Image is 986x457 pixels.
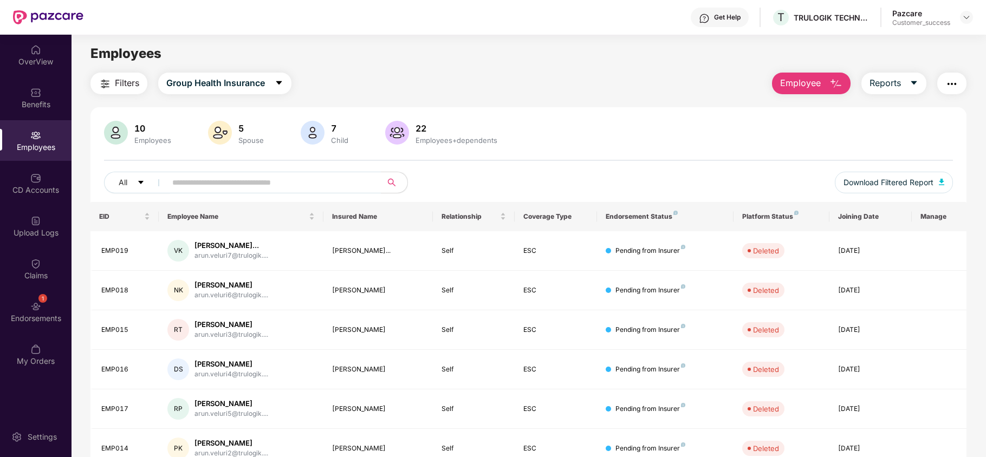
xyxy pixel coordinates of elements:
span: Reports [870,76,901,90]
div: [PERSON_NAME] [194,319,268,330]
img: svg+xml;base64,PHN2ZyBpZD0iRW5kb3JzZW1lbnRzIiB4bWxucz0iaHR0cDovL3d3dy53My5vcmcvMjAwMC9zdmciIHdpZH... [30,301,41,312]
span: caret-down [910,79,918,88]
img: svg+xml;base64,PHN2ZyB4bWxucz0iaHR0cDovL3d3dy53My5vcmcvMjAwMC9zdmciIHdpZHRoPSI4IiBoZWlnaHQ9IjgiIH... [681,442,685,447]
div: Deleted [753,403,779,414]
div: Employees [132,136,173,145]
div: 1 [38,294,47,303]
div: Pazcare [892,8,950,18]
div: 7 [329,123,351,134]
div: Self [442,404,507,414]
div: NK [167,279,189,301]
div: EMP016 [101,364,150,375]
span: Employee [780,76,821,90]
div: Pending from Insurer [615,404,685,414]
img: svg+xml;base64,PHN2ZyB4bWxucz0iaHR0cDovL3d3dy53My5vcmcvMjAwMC9zdmciIHhtbG5zOnhsaW5rPSJodHRwOi8vd3... [104,121,128,145]
div: Employees+dependents [413,136,500,145]
span: search [381,178,402,187]
span: Group Health Insurance [166,76,265,90]
div: Deleted [753,245,779,256]
div: [PERSON_NAME] [194,438,268,448]
div: EMP019 [101,246,150,256]
div: [PERSON_NAME] [332,325,424,335]
button: Filters [90,73,147,94]
button: Reportscaret-down [861,73,926,94]
img: svg+xml;base64,PHN2ZyBpZD0iSG9tZSIgeG1sbnM9Imh0dHA6Ly93d3cudzMub3JnLzIwMDAvc3ZnIiB3aWR0aD0iMjAiIG... [30,44,41,55]
div: EMP018 [101,285,150,296]
th: Manage [912,202,966,231]
div: [PERSON_NAME] [194,280,268,290]
th: Relationship [433,202,515,231]
div: Platform Status [742,212,821,221]
div: Self [442,325,507,335]
img: svg+xml;base64,PHN2ZyBpZD0iU2V0dGluZy0yMHgyMCIgeG1sbnM9Imh0dHA6Ly93d3cudzMub3JnLzIwMDAvc3ZnIiB3aW... [11,432,22,442]
div: ESC [523,443,588,454]
img: svg+xml;base64,PHN2ZyBpZD0iVXBsb2FkX0xvZ3MiIGRhdGEtbmFtZT0iVXBsb2FkIExvZ3MiIHhtbG5zPSJodHRwOi8vd3... [30,216,41,226]
div: Deleted [753,324,779,335]
div: [DATE] [838,285,903,296]
div: Spouse [236,136,266,145]
div: Self [442,443,507,454]
img: svg+xml;base64,PHN2ZyB4bWxucz0iaHR0cDovL3d3dy53My5vcmcvMjAwMC9zdmciIHdpZHRoPSIyNCIgaGVpZ2h0PSIyNC... [945,77,958,90]
div: Settings [24,432,60,442]
img: svg+xml;base64,PHN2ZyB4bWxucz0iaHR0cDovL3d3dy53My5vcmcvMjAwMC9zdmciIHdpZHRoPSI4IiBoZWlnaHQ9IjgiIH... [681,245,685,249]
div: VK [167,240,189,262]
div: Endorsement Status [606,212,725,221]
div: EMP015 [101,325,150,335]
div: [DATE] [838,325,903,335]
img: svg+xml;base64,PHN2ZyB4bWxucz0iaHR0cDovL3d3dy53My5vcmcvMjAwMC9zdmciIHhtbG5zOnhsaW5rPSJodHRwOi8vd3... [829,77,842,90]
div: [DATE] [838,246,903,256]
div: Deleted [753,443,779,454]
div: arun.veluri6@trulogik.... [194,290,268,301]
span: Employee Name [167,212,306,221]
span: caret-down [275,79,283,88]
div: [PERSON_NAME] [332,285,424,296]
span: caret-down [137,179,145,187]
div: ESC [523,364,588,375]
div: Pending from Insurer [615,443,685,454]
div: ESC [523,325,588,335]
div: [DATE] [838,443,903,454]
div: [PERSON_NAME] [194,399,268,409]
img: svg+xml;base64,PHN2ZyB4bWxucz0iaHR0cDovL3d3dy53My5vcmcvMjAwMC9zdmciIHhtbG5zOnhsaW5rPSJodHRwOi8vd3... [939,179,944,185]
img: svg+xml;base64,PHN2ZyB4bWxucz0iaHR0cDovL3d3dy53My5vcmcvMjAwMC9zdmciIHdpZHRoPSI4IiBoZWlnaHQ9IjgiIH... [794,211,799,215]
div: [PERSON_NAME] [332,404,424,414]
div: Pending from Insurer [615,364,685,375]
img: svg+xml;base64,PHN2ZyBpZD0iQmVuZWZpdHMiIHhtbG5zPSJodHRwOi8vd3d3LnczLm9yZy8yMDAwL3N2ZyIgd2lkdGg9Ij... [30,87,41,98]
span: All [119,177,127,188]
img: svg+xml;base64,PHN2ZyB4bWxucz0iaHR0cDovL3d3dy53My5vcmcvMjAwMC9zdmciIHdpZHRoPSI4IiBoZWlnaHQ9IjgiIH... [681,363,685,368]
img: svg+xml;base64,PHN2ZyB4bWxucz0iaHR0cDovL3d3dy53My5vcmcvMjAwMC9zdmciIHhtbG5zOnhsaW5rPSJodHRwOi8vd3... [385,121,409,145]
img: svg+xml;base64,PHN2ZyB4bWxucz0iaHR0cDovL3d3dy53My5vcmcvMjAwMC9zdmciIHdpZHRoPSI4IiBoZWlnaHQ9IjgiIH... [681,324,685,328]
div: Get Help [714,13,741,22]
img: svg+xml;base64,PHN2ZyB4bWxucz0iaHR0cDovL3d3dy53My5vcmcvMjAwMC9zdmciIHhtbG5zOnhsaW5rPSJodHRwOi8vd3... [301,121,325,145]
div: Self [442,246,507,256]
button: search [381,172,408,193]
div: ESC [523,246,588,256]
div: 10 [132,123,173,134]
span: Employees [90,45,161,61]
th: EID [90,202,159,231]
div: [PERSON_NAME] [332,364,424,375]
div: 5 [236,123,266,134]
div: RP [167,398,189,420]
div: ESC [523,404,588,414]
div: arun.veluri7@trulogik.... [194,251,268,261]
button: Employee [772,73,851,94]
img: svg+xml;base64,PHN2ZyBpZD0iTXlfT3JkZXJzIiBkYXRhLW5hbWU9Ik15IE9yZGVycyIgeG1sbnM9Imh0dHA6Ly93d3cudz... [30,344,41,355]
div: Self [442,285,507,296]
button: Group Health Insurancecaret-down [158,73,291,94]
img: New Pazcare Logo [13,10,83,24]
span: EID [99,212,142,221]
img: svg+xml;base64,PHN2ZyBpZD0iRHJvcGRvd24tMzJ4MzIiIHhtbG5zPSJodHRwOi8vd3d3LnczLm9yZy8yMDAwL3N2ZyIgd2... [962,13,971,22]
img: svg+xml;base64,PHN2ZyBpZD0iQ2xhaW0iIHhtbG5zPSJodHRwOi8vd3d3LnczLm9yZy8yMDAwL3N2ZyIgd2lkdGg9IjIwIi... [30,258,41,269]
div: Customer_success [892,18,950,27]
div: arun.veluri3@trulogik.... [194,330,268,340]
div: arun.veluri5@trulogik.... [194,409,268,419]
img: svg+xml;base64,PHN2ZyB4bWxucz0iaHR0cDovL3d3dy53My5vcmcvMjAwMC9zdmciIHdpZHRoPSI4IiBoZWlnaHQ9IjgiIH... [681,284,685,289]
div: Pending from Insurer [615,325,685,335]
span: Relationship [442,212,498,221]
div: ESC [523,285,588,296]
div: DS [167,358,189,380]
span: T [777,11,784,24]
div: Deleted [753,285,779,296]
div: 22 [413,123,500,134]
